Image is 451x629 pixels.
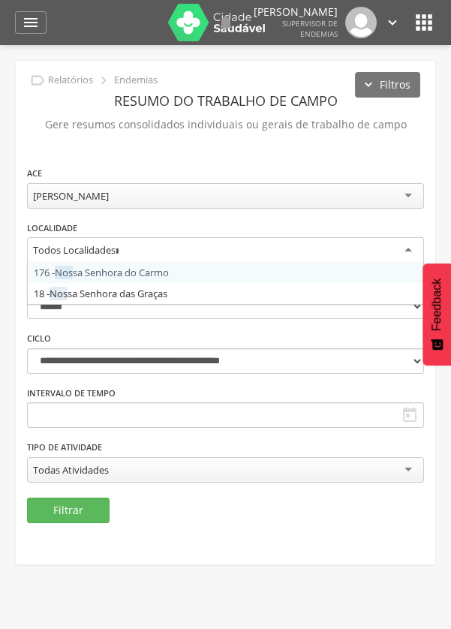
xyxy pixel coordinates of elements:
div: Todos Localidades [33,243,116,257]
i:  [22,14,40,32]
div: [PERSON_NAME] [33,189,109,203]
label: Localidade [27,222,77,234]
header: Resumo do Trabalho de Campo [27,87,424,114]
button: Filtrar [27,498,110,523]
i:  [95,72,112,89]
div: 176 - sa Senhora do Carmo [28,262,423,283]
span: Supervisor de Endemias [282,18,338,39]
label: Ciclo [27,333,51,345]
i:  [29,72,46,89]
p: Gere resumos consolidados individuais ou gerais de trabalho de campo [27,114,424,135]
p: Relatórios [48,74,93,86]
p: [PERSON_NAME] [254,7,338,17]
i:  [412,11,436,35]
a:  [384,7,401,38]
span: Nos [55,266,73,279]
label: ACE [27,167,42,179]
p: Endemias [114,74,158,86]
button: Filtros [355,72,420,98]
span: Feedback [430,278,443,331]
label: Intervalo de Tempo [27,387,116,399]
i:  [384,14,401,31]
i:  [401,406,419,424]
button: Feedback - Mostrar pesquisa [422,263,451,366]
div: Todas Atividades [33,463,109,477]
span: Nos [50,287,68,300]
i:  [217,14,235,32]
label: Tipo de Atividade [27,441,102,453]
a:  [15,11,47,34]
a:  [217,7,235,38]
div: 18 - sa Senhora das Graças [28,283,423,304]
